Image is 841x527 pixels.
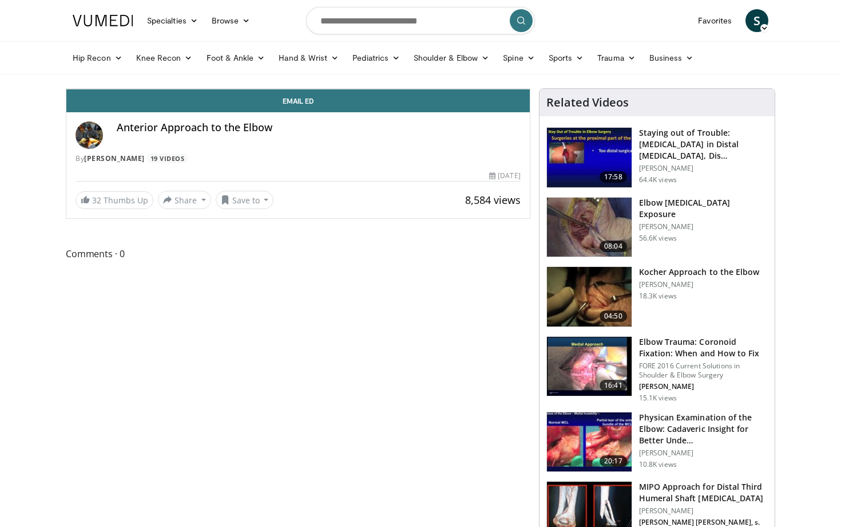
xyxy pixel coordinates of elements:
[489,171,520,181] div: [DATE]
[129,46,200,69] a: Knee Recon
[547,412,632,472] img: e77bf50f-54f1-4654-a198-5d259888286b.150x105_q85_crop-smart_upscale.jpg
[639,394,677,403] p: 15.1K views
[465,193,521,207] span: 8,584 views
[639,266,760,278] h3: Kocher Approach to the Elbow
[272,46,346,69] a: Hand & Wrist
[546,266,768,327] a: 04:50 Kocher Approach to the Elbow [PERSON_NAME] 18.3K views
[546,412,768,473] a: 20:17 Physican Examination of the Elbow: Cadaveric Insight for Better Unde… [PERSON_NAME] 10.8K v...
[600,455,627,467] span: 20:17
[600,310,627,322] span: 04:50
[542,46,591,69] a: Sports
[84,154,145,163] a: [PERSON_NAME]
[590,46,642,69] a: Trauma
[216,191,274,209] button: Save to
[639,361,768,380] p: FORE 2016 Current Solutions in Shoulder & Elbow Surgery
[600,171,627,183] span: 17:58
[546,197,768,258] a: 08:04 Elbow [MEDICAL_DATA] Exposure [PERSON_NAME] 56.6K views
[547,198,632,257] img: heCDP4pTuni5z6vX4xMDoxOjBrO-I4W8_11.150x105_q85_crop-smart_upscale.jpg
[76,191,153,209] a: 32 Thumbs Up
[691,9,739,32] a: Favorites
[600,380,627,391] span: 16:41
[76,121,103,149] img: Avatar
[146,154,188,163] a: 19 Videos
[639,197,768,220] h3: Elbow [MEDICAL_DATA] Exposure
[639,292,677,301] p: 18.3K views
[205,9,257,32] a: Browse
[158,191,211,209] button: Share
[639,382,768,391] p: [PERSON_NAME]
[547,337,632,396] img: c335927e-30dc-44db-8b57-1374d2f6c350.150x105_q85_crop-smart_upscale.jpg
[639,164,768,173] p: [PERSON_NAME]
[547,267,632,327] img: rQqFhpGihXXoLKSn4xMDoxOjBrO-I4W8.150x105_q85_crop-smart_upscale.jpg
[306,7,535,34] input: Search topics, interventions
[639,175,677,184] p: 64.4K views
[639,222,768,231] p: [PERSON_NAME]
[66,89,530,112] a: Email Ed
[639,127,768,162] h3: Staying out of Trouble: [MEDICAL_DATA] in Distal [MEDICAL_DATA], Dis…
[200,46,272,69] a: Foot & Ankle
[546,127,768,188] a: 17:58 Staying out of Trouble: [MEDICAL_DATA] in Distal [MEDICAL_DATA], Dis… [PERSON_NAME] 64.4K v...
[639,234,677,243] p: 56.6K views
[639,336,768,359] h3: Elbow Trauma: Coronoid Fixation: When and How to Fix
[546,96,629,109] h4: Related Videos
[639,412,768,446] h3: Physican Examination of the Elbow: Cadaveric Insight for Better Unde…
[73,15,133,26] img: VuMedi Logo
[76,154,521,164] div: By
[639,506,768,516] p: [PERSON_NAME]
[117,121,521,134] h4: Anterior Approach to the Elbow
[639,449,768,458] p: [PERSON_NAME]
[547,128,632,187] img: Q2xRg7exoPLTwO8X4xMDoxOjB1O8AjAz_1.150x105_q85_crop-smart_upscale.jpg
[639,280,760,289] p: [PERSON_NAME]
[496,46,541,69] a: Spine
[639,481,768,504] h3: MIPO Approach for Distal Third Humeral Shaft [MEDICAL_DATA]
[642,46,701,69] a: Business
[546,336,768,403] a: 16:41 Elbow Trauma: Coronoid Fixation: When and How to Fix FORE 2016 Current Solutions in Shoulde...
[66,246,530,261] span: Comments 0
[66,46,129,69] a: Hip Recon
[600,241,627,252] span: 08:04
[346,46,407,69] a: Pediatrics
[92,195,101,206] span: 32
[140,9,205,32] a: Specialties
[745,9,768,32] a: S
[407,46,496,69] a: Shoulder & Elbow
[639,460,677,469] p: 10.8K views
